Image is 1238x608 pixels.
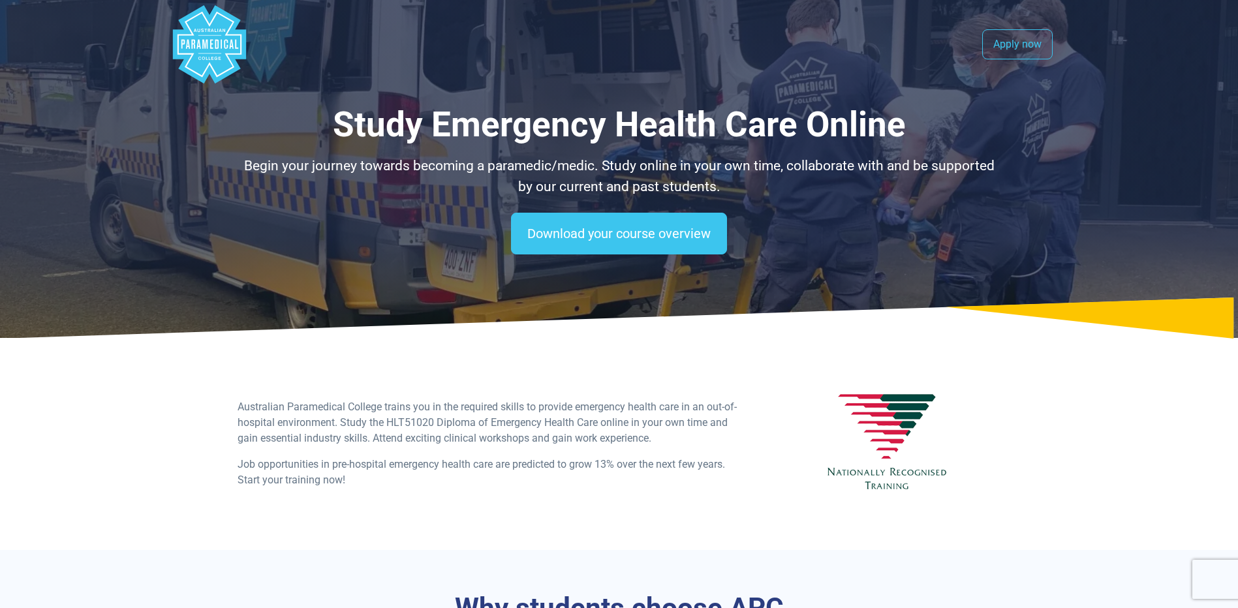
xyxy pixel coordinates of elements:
p: Begin your journey towards becoming a paramedic/medic. Study online in your own time, collaborate... [238,156,1001,197]
h1: Study Emergency Health Care Online [238,104,1001,145]
p: Job opportunities in pre-hospital emergency health care are predicted to grow 13% over the next f... [238,457,741,488]
div: Australian Paramedical College [170,5,249,84]
p: Australian Paramedical College trains you in the required skills to provide emergency health care... [238,399,741,446]
a: Apply now [982,29,1053,59]
a: Download your course overview [511,213,727,254]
